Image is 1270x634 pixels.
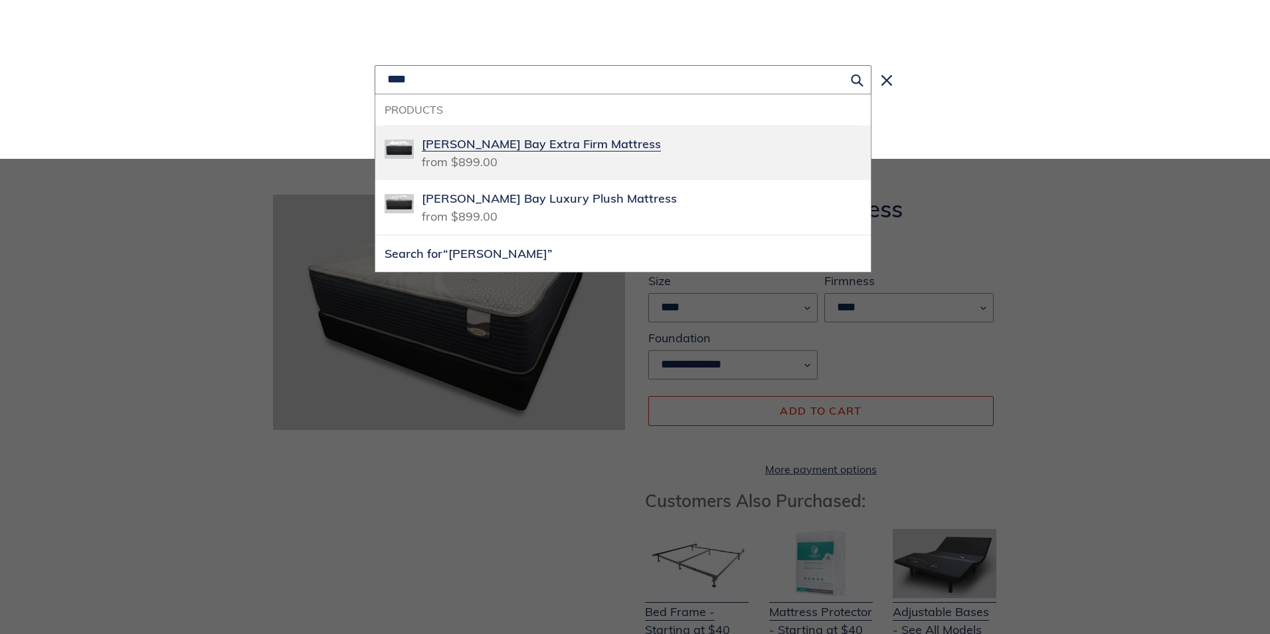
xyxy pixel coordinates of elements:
img: Chadwick-bay-plush-mattress-with-foundation [385,189,414,219]
button: Search for“[PERSON_NAME]” [375,235,871,272]
a: Chadwick-bay-firm-mattress-and-foundation[PERSON_NAME] Bay Extra Firm Mattressfrom $899.00 [375,126,871,180]
a: Chadwick-bay-plush-mattress-with-foundation[PERSON_NAME] Bay Luxury Plush Mattressfrom $899.00 [375,180,871,235]
span: from $899.00 [422,205,498,224]
span: from $899.00 [422,150,498,169]
h3: Products [385,104,862,116]
span: “[PERSON_NAME]” [443,246,553,261]
span: [PERSON_NAME] Bay Luxury Plush Mattress [422,191,677,207]
span: [PERSON_NAME] Bay Extra Firm Mattress [422,137,661,152]
img: Chadwick-bay-firm-mattress-and-foundation [385,135,414,164]
input: Search [375,65,871,94]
